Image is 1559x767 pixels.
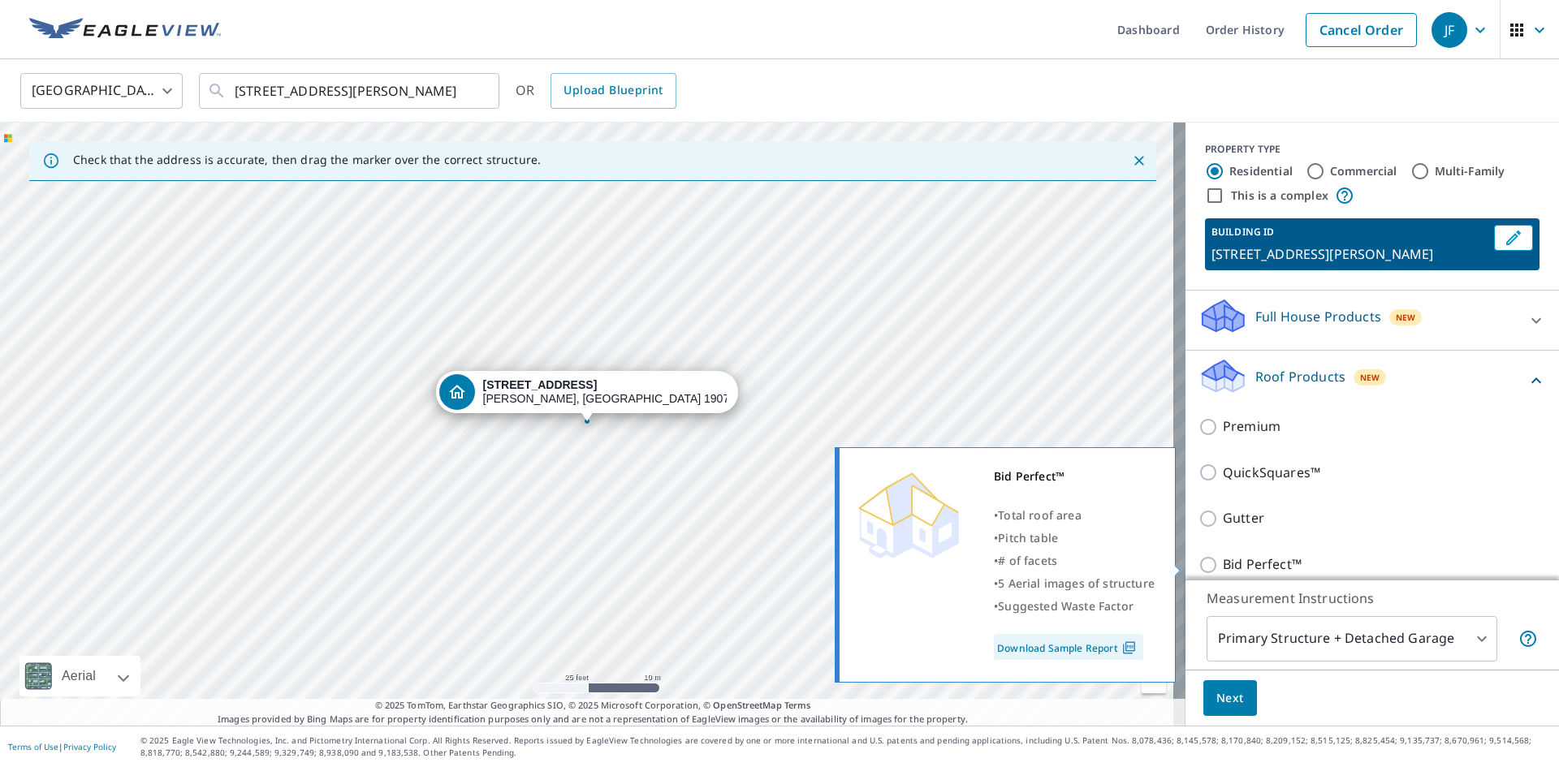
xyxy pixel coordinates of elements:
input: Search by address or latitude-longitude [235,68,466,114]
a: Download Sample Report [994,634,1143,660]
img: EV Logo [29,18,221,42]
label: Multi-Family [1435,163,1505,179]
span: Your report will include the primary structure and a detached garage if one exists. [1518,629,1538,649]
p: Measurement Instructions [1207,588,1538,608]
div: Bid Perfect™ [994,465,1155,488]
a: Cancel Order [1306,13,1417,47]
p: Bid Perfect™ [1223,554,1302,575]
label: This is a complex [1231,187,1328,204]
p: Roof Products [1255,367,1345,386]
span: Next [1216,688,1244,709]
button: Next [1203,680,1257,717]
button: Edit building 1 [1494,225,1533,251]
span: Upload Blueprint [564,80,663,101]
p: QuickSquares™ [1223,463,1320,483]
div: • [994,549,1155,572]
div: Dropped pin, building 1, Residential property, 818 Rose Ave Morton, PA 19070 [436,371,738,421]
strong: [STREET_ADDRESS] [483,378,598,391]
span: New [1360,371,1380,384]
a: Upload Blueprint [551,73,676,109]
p: | [8,742,116,752]
span: 5 Aerial images of structure [998,575,1155,591]
img: Premium [852,465,965,562]
span: © 2025 TomTom, Earthstar Geographics SIO, © 2025 Microsoft Corporation, © [375,699,811,713]
a: Terms [784,699,811,711]
div: Primary Structure + Detached Garage [1207,616,1497,661]
img: Pdf Icon [1118,640,1140,655]
div: • [994,527,1155,549]
span: Pitch table [998,530,1058,545]
label: Commercial [1330,163,1397,179]
div: Full House ProductsNew [1198,297,1546,343]
div: Aerial [19,656,140,696]
div: • [994,504,1155,527]
span: Total roof area [998,507,1082,523]
button: Close [1129,150,1150,171]
p: BUILDING ID [1211,225,1274,239]
div: • [994,572,1155,595]
a: Privacy Policy [63,741,116,752]
p: Premium [1223,416,1280,437]
span: New [1396,311,1416,324]
span: Suggested Waste Factor [998,598,1134,614]
div: [PERSON_NAME], [GEOGRAPHIC_DATA] 19070 [483,378,727,406]
div: OR [516,73,676,109]
a: Terms of Use [8,741,58,752]
p: Full House Products [1255,307,1381,326]
div: [GEOGRAPHIC_DATA] [20,68,183,114]
div: Roof ProductsNew [1198,357,1546,403]
span: # of facets [998,553,1057,568]
div: PROPERTY TYPE [1205,142,1540,157]
p: Check that the address is accurate, then drag the marker over the correct structure. [73,153,541,167]
p: © 2025 Eagle View Technologies, Inc. and Pictometry International Corp. All Rights Reserved. Repo... [140,735,1551,759]
label: Residential [1229,163,1293,179]
div: JF [1432,12,1467,48]
div: Aerial [57,656,101,696]
p: [STREET_ADDRESS][PERSON_NAME] [1211,244,1488,264]
a: OpenStreetMap [713,699,781,711]
p: Gutter [1223,508,1264,528]
div: • [994,595,1155,618]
